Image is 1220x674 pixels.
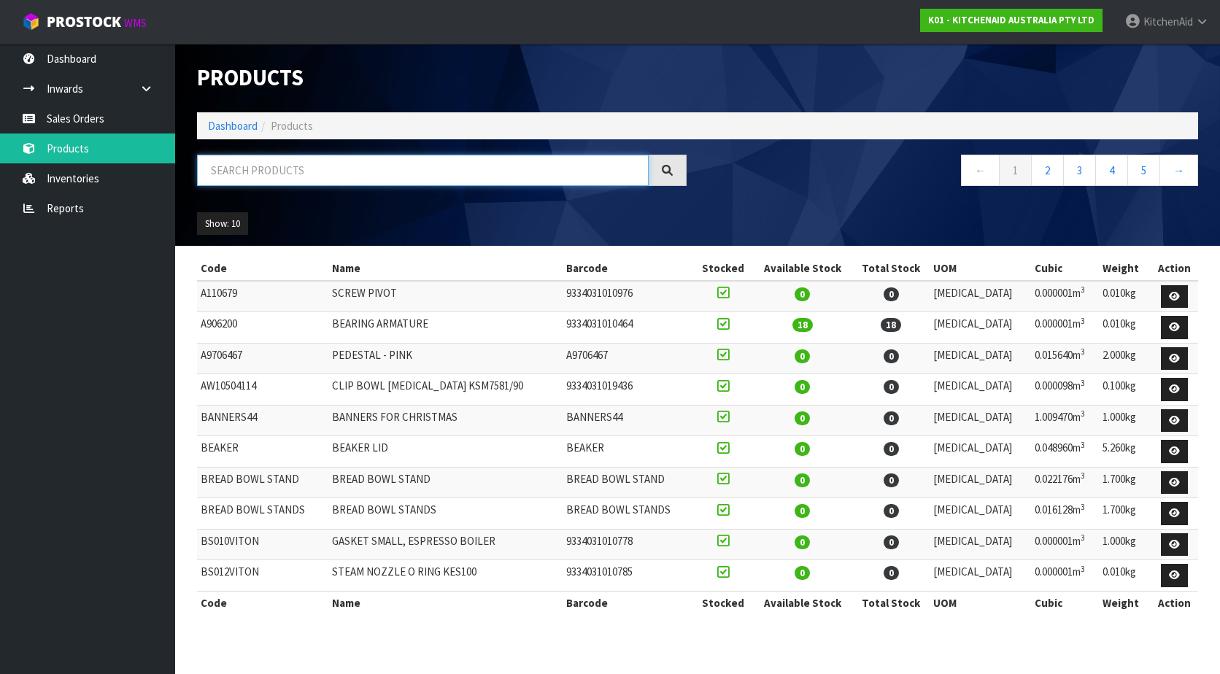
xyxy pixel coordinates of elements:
[1081,470,1085,481] sup: 3
[22,12,40,31] img: cube-alt.png
[328,529,563,560] td: GASKET SMALL, ESPRESSO BOILER
[197,529,328,560] td: BS010VITON
[884,473,899,487] span: 0
[197,257,328,280] th: Code
[1081,408,1085,419] sup: 3
[930,374,1031,406] td: [MEDICAL_DATA]
[197,312,328,344] td: A906200
[884,442,899,456] span: 0
[930,281,1031,312] td: [MEDICAL_DATA]
[1081,316,1085,326] sup: 3
[1151,591,1198,614] th: Action
[930,436,1031,468] td: [MEDICAL_DATA]
[795,473,810,487] span: 0
[884,411,899,425] span: 0
[1099,343,1151,374] td: 2.000kg
[328,343,563,374] td: PEDESTAL - PINK
[271,119,313,133] span: Products
[999,155,1032,186] a: 1
[563,591,694,614] th: Barcode
[930,405,1031,436] td: [MEDICAL_DATA]
[1031,257,1099,280] th: Cubic
[563,405,694,436] td: BANNERS44
[1031,343,1099,374] td: 0.015640m
[328,591,563,614] th: Name
[197,212,248,236] button: Show: 10
[328,281,563,312] td: SCREW PIVOT
[197,66,687,90] h1: Products
[881,318,901,332] span: 18
[328,405,563,436] td: BANNERS FOR CHRISTMAS
[1081,440,1085,450] sup: 3
[752,257,852,280] th: Available Stock
[328,498,563,530] td: BREAD BOWL STANDS
[930,343,1031,374] td: [MEDICAL_DATA]
[1081,378,1085,388] sup: 3
[1081,532,1085,543] sup: 3
[197,155,649,186] input: Search products
[1031,374,1099,406] td: 0.000098m
[197,405,328,436] td: BANNERS44
[930,467,1031,498] td: [MEDICAL_DATA]
[197,374,328,406] td: AW10504114
[961,155,1000,186] a: ←
[930,498,1031,530] td: [MEDICAL_DATA]
[1031,281,1099,312] td: 0.000001m
[884,349,899,363] span: 0
[563,436,694,468] td: BEAKER
[930,560,1031,592] td: [MEDICAL_DATA]
[1081,284,1085,295] sup: 3
[328,312,563,344] td: BEARING ARMATURE
[884,535,899,549] span: 0
[1031,591,1099,614] th: Cubic
[795,504,810,518] span: 0
[563,257,694,280] th: Barcode
[1099,467,1151,498] td: 1.700kg
[328,257,563,280] th: Name
[792,318,813,332] span: 18
[930,529,1031,560] td: [MEDICAL_DATA]
[1099,560,1151,592] td: 0.010kg
[1031,560,1099,592] td: 0.000001m
[1031,405,1099,436] td: 1.009470m
[124,16,147,30] small: WMS
[1099,591,1151,614] th: Weight
[563,498,694,530] td: BREAD BOWL STANDS
[694,257,752,280] th: Stocked
[563,281,694,312] td: 9334031010976
[197,560,328,592] td: BS012VITON
[752,591,852,614] th: Available Stock
[328,467,563,498] td: BREAD BOWL STAND
[1031,467,1099,498] td: 0.022176m
[328,436,563,468] td: BEAKER LID
[197,281,328,312] td: A110679
[563,529,694,560] td: 9334031010778
[1099,257,1151,280] th: Weight
[1081,502,1085,512] sup: 3
[1031,498,1099,530] td: 0.016128m
[709,155,1198,190] nav: Page navigation
[884,380,899,394] span: 0
[197,343,328,374] td: A9706467
[884,504,899,518] span: 0
[1031,312,1099,344] td: 0.000001m
[328,374,563,406] td: CLIP BOWL [MEDICAL_DATA] KSM7581/90
[563,374,694,406] td: 9334031019436
[1099,312,1151,344] td: 0.010kg
[795,442,810,456] span: 0
[1063,155,1096,186] a: 3
[563,343,694,374] td: A9706467
[197,591,328,614] th: Code
[930,257,1031,280] th: UOM
[928,14,1094,26] strong: K01 - KITCHENAID AUSTRALIA PTY LTD
[852,257,930,280] th: Total Stock
[1081,564,1085,574] sup: 3
[795,411,810,425] span: 0
[930,591,1031,614] th: UOM
[1127,155,1160,186] a: 5
[1099,374,1151,406] td: 0.100kg
[1099,405,1151,436] td: 1.000kg
[197,436,328,468] td: BEAKER
[795,349,810,363] span: 0
[795,380,810,394] span: 0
